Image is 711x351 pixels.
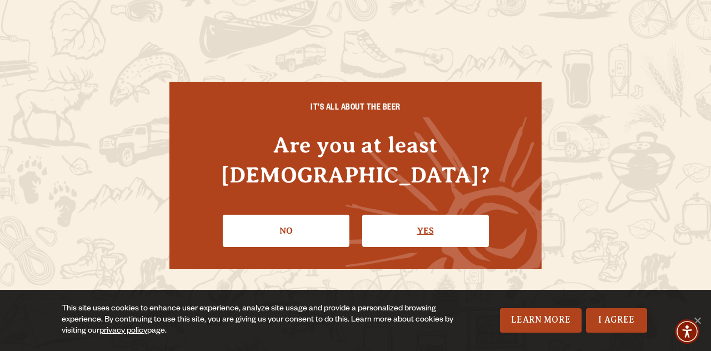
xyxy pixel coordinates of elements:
a: No [223,215,349,247]
a: I Agree [586,308,647,333]
h4: Are you at least [DEMOGRAPHIC_DATA]? [192,130,519,189]
div: Accessibility Menu [675,319,699,344]
a: privacy policy [99,327,147,336]
h6: IT'S ALL ABOUT THE BEER [192,104,519,114]
a: Confirm I'm 21 or older [362,215,489,247]
div: This site uses cookies to enhance user experience, analyze site usage and provide a personalized ... [62,304,455,337]
a: Learn More [500,308,582,333]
